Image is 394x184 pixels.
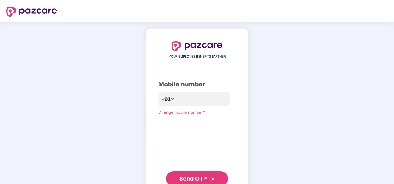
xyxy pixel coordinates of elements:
span: +91 [161,95,171,103]
a: Change mobile number? [158,110,205,115]
img: logo [6,7,57,17]
div: Mobile number [158,80,236,89]
span: down [171,97,174,101]
span: double-right [211,177,215,181]
img: logo [172,41,222,51]
span: YOUR EMPLOYEE BENEFITS PARTNER [169,54,226,59]
span: Send OTP [179,175,207,182]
